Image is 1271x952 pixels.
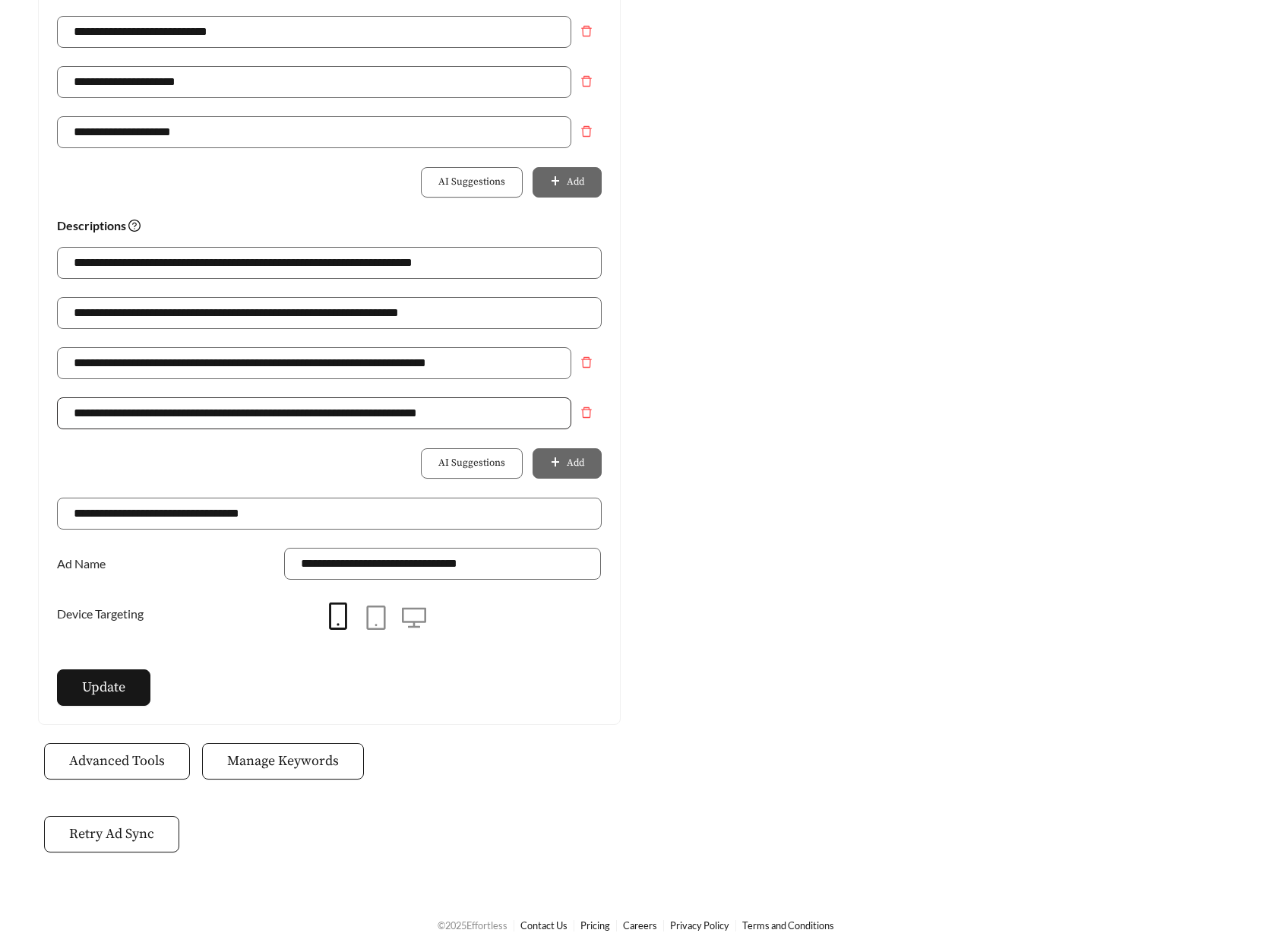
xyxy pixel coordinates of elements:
button: desktop [395,599,433,637]
a: Pricing [580,919,610,931]
input: Website [57,498,602,530]
input: Ad Name [284,548,602,580]
span: delete [572,406,601,419]
span: desktop [402,606,426,630]
span: Manage Keywords [227,751,339,771]
span: © 2025 Effortless [438,919,507,931]
span: Retry Ad Sync [69,824,154,844]
span: Advanced Tools [69,751,165,771]
a: Careers [623,919,657,931]
span: question-circle [128,220,141,232]
span: AI Suggestions [438,175,505,190]
button: Remove field [571,16,602,46]
span: delete [572,25,601,37]
button: Remove field [571,347,602,378]
strong: Descriptions [57,218,141,232]
button: Advanced Tools [44,743,190,780]
label: Device Targeting [57,598,151,630]
a: Privacy Policy [670,919,729,931]
button: Update [57,669,150,706]
button: Remove field [571,66,602,96]
button: mobile [319,598,357,636]
span: mobile [324,603,352,630]
span: delete [572,75,601,87]
label: Ad Name [57,548,113,580]
button: Retry Ad Sync [44,816,179,852]
span: delete [572,125,601,138]
button: Remove field [571,116,602,147]
button: plusAdd [533,167,601,198]
button: tablet [357,599,395,637]
a: Terms and Conditions [742,919,834,931]
span: tablet [364,606,388,630]
a: Contact Us [520,919,568,931]
span: Update [82,677,125,697]
span: delete [572,356,601,368]
button: plusAdd [533,448,601,479]
button: AI Suggestions [421,167,523,198]
button: Manage Keywords [202,743,364,780]
span: AI Suggestions [438,456,505,471]
button: Remove field [571,397,602,428]
button: AI Suggestions [421,448,523,479]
